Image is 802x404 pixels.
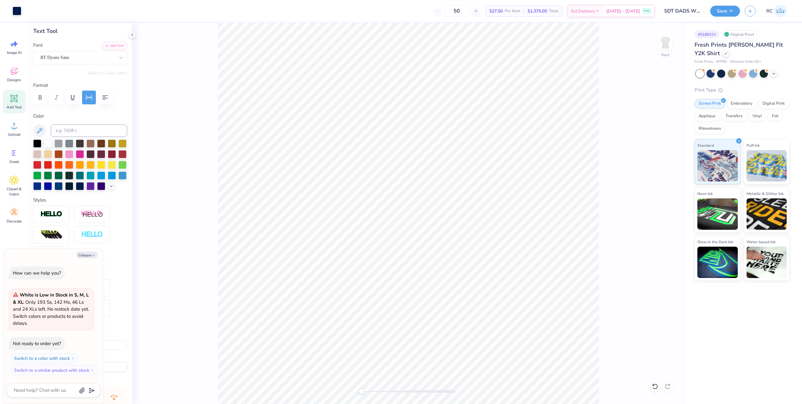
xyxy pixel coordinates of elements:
[695,59,713,65] span: Fresh Prints
[40,230,62,240] img: 3D Illusion
[88,71,127,76] button: Switch to Greek Letters
[7,77,21,82] span: Designs
[571,8,595,14] span: Est. Delivery
[358,388,365,395] div: Accessibility label
[766,8,773,15] span: RC
[505,8,520,14] span: Per Item
[644,9,650,13] span: Free
[730,59,761,65] span: Minimum Order: 50 +
[695,30,719,38] div: # 518831V
[695,41,783,57] span: Fresh Prints [PERSON_NAME] Fit Y2K Shirt
[697,190,713,197] span: Neon Ink
[7,105,22,110] span: Add Text
[13,292,89,305] strong: White is Low in Stock in S, M, L & XL
[4,186,24,197] span: Clipart & logos
[768,112,783,121] div: Foil
[697,247,738,278] img: Glow in the Dark Ink
[758,99,789,108] div: Digital Print
[710,6,740,17] button: Save
[33,82,127,89] label: Format
[13,292,89,326] span: : Only 193 Ss, 142 Ms, 46 Ls and 24 XLs left. No restock date yet. Switch colors or products to a...
[695,99,725,108] div: Screen Print
[747,247,787,278] img: Water based Ink
[747,142,760,149] span: Puff Ink
[81,231,103,238] img: Negative Space
[716,59,727,65] span: # FP96
[661,52,669,58] div: Back
[81,210,103,218] img: Shadow
[606,8,640,14] span: [DATE] - [DATE]
[489,8,503,14] span: $27.50
[659,5,706,17] input: Untitled Design
[549,8,558,14] span: Total
[747,190,784,197] span: Metallic & Glitter Ink
[8,132,20,137] span: Upload
[102,42,127,50] button: Add Font
[9,159,19,164] span: Greek
[697,198,738,230] img: Neon Ink
[13,270,61,276] div: How can we help you?
[33,197,46,204] label: Styles
[695,124,725,134] div: Rhinestones
[748,112,766,121] div: Vinyl
[697,239,733,245] span: Glow in the Dark Ink
[51,124,127,137] input: e.g. 7428 c
[33,27,127,35] div: Text Tool
[13,340,61,347] div: Not ready to order yet?
[659,36,672,49] img: Back
[763,5,789,17] a: RC
[71,356,75,360] img: Switch to a color with stock
[747,150,787,181] img: Puff Ink
[33,113,127,120] label: Color
[697,142,714,149] span: Standard
[40,211,62,218] img: Stroke
[695,87,789,94] div: Print Type
[11,353,78,363] button: Switch to a color with stock
[722,30,758,38] div: Original Proof
[76,252,97,258] button: Collapse
[774,5,787,17] img: Rio Cabojoc
[697,150,738,181] img: Standard
[747,239,775,245] span: Water based Ink
[91,368,94,372] img: Switch to a similar product with stock
[11,365,98,375] button: Switch to a similar product with stock
[747,198,787,230] img: Metallic & Glitter Ink
[7,219,22,224] span: Decorate
[33,42,43,49] label: Font
[695,112,720,121] div: Applique
[7,50,22,55] span: Image AI
[528,8,547,14] span: $1,375.00
[445,5,469,17] input: – –
[721,112,747,121] div: Transfers
[727,99,757,108] div: Embroidery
